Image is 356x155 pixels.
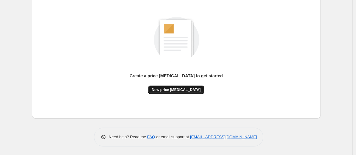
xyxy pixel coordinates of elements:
span: or email support at [155,135,190,139]
p: Create a price [MEDICAL_DATA] to get started [130,73,223,79]
button: New price [MEDICAL_DATA] [148,86,204,94]
span: New price [MEDICAL_DATA] [152,87,201,92]
span: Need help? Read the [109,135,147,139]
a: [EMAIL_ADDRESS][DOMAIN_NAME] [190,135,257,139]
a: FAQ [147,135,155,139]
